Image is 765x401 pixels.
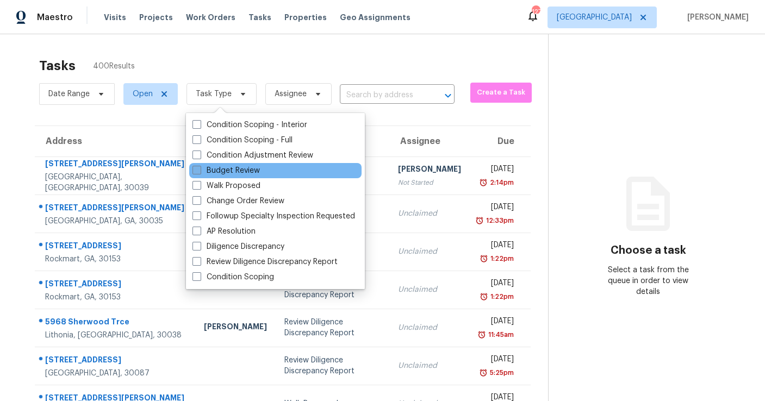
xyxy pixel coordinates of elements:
img: Overdue Alarm Icon [480,253,488,264]
div: Unclaimed [398,284,461,295]
label: Diligence Discrepancy [192,241,284,252]
div: [STREET_ADDRESS] [45,240,186,254]
div: 2:14pm [488,177,514,188]
div: 5968 Sherwood Trce [45,316,186,330]
div: Not Started [398,177,461,188]
div: Review Diligence Discrepancy Report [284,279,381,300]
div: Unclaimed [398,360,461,371]
span: Maestro [37,12,73,23]
span: Properties [284,12,327,23]
div: Review Diligence Discrepancy Report [284,317,381,339]
span: 400 Results [93,61,135,72]
span: [PERSON_NAME] [683,12,749,23]
div: [DATE] [478,202,514,215]
label: Condition Adjustment Review [192,150,313,161]
div: [PERSON_NAME] [204,321,267,335]
div: [DATE] [478,240,514,253]
label: Budget Review [192,165,260,176]
div: 1:22pm [488,253,514,264]
div: Unclaimed [398,246,461,257]
span: Open [133,89,153,99]
th: Due [470,126,531,156]
img: Overdue Alarm Icon [479,367,488,378]
span: Work Orders [186,12,235,23]
span: Projects [139,12,173,23]
span: Create a Task [476,86,526,99]
label: Review Diligence Discrepancy Report [192,256,338,267]
label: Condition Scoping [192,272,274,283]
div: Select a task from the queue in order to view details [599,265,698,297]
div: Rockmart, GA, 30153 [45,254,186,265]
div: 11:45am [486,329,514,340]
div: [STREET_ADDRESS][PERSON_NAME] [45,158,186,172]
div: [PERSON_NAME] [398,164,461,177]
span: Date Range [48,89,90,99]
label: Walk Proposed [192,180,260,191]
div: [GEOGRAPHIC_DATA], 30087 [45,368,186,379]
h2: Tasks [39,60,76,71]
input: Search by address [340,87,424,104]
div: [STREET_ADDRESS] [45,354,186,368]
label: Condition Scoping - Interior [192,120,307,130]
div: 1:22pm [488,291,514,302]
span: Assignee [275,89,307,99]
span: Visits [104,12,126,23]
label: Change Order Review [192,196,284,206]
div: [DATE] [478,278,514,291]
div: [DATE] [478,354,514,367]
div: Unclaimed [398,208,461,219]
th: Address [35,126,195,156]
th: Assignee [389,126,470,156]
span: Task Type [196,89,232,99]
div: [GEOGRAPHIC_DATA], [GEOGRAPHIC_DATA], 30039 [45,172,186,193]
h3: Choose a task [611,245,686,256]
div: [STREET_ADDRESS] [45,278,186,292]
img: Overdue Alarm Icon [475,215,484,226]
img: Overdue Alarm Icon [480,291,488,302]
div: [STREET_ADDRESS][PERSON_NAME] [45,202,186,216]
div: [DATE] [478,164,514,177]
div: Review Diligence Discrepancy Report [284,355,381,377]
img: Overdue Alarm Icon [479,177,488,188]
button: Create a Task [470,83,532,103]
label: Followup Specialty Inspection Requested [192,211,355,222]
label: Condition Scoping - Full [192,135,293,146]
span: Geo Assignments [340,12,411,23]
div: 5:25pm [488,367,514,378]
div: Lithonia, [GEOGRAPHIC_DATA], 30038 [45,330,186,341]
img: Overdue Alarm Icon [477,329,486,340]
div: [DATE] [478,316,514,329]
div: 127 [532,7,539,17]
div: 12:33pm [484,215,514,226]
div: Rockmart, GA, 30153 [45,292,186,303]
div: [GEOGRAPHIC_DATA], GA, 30035 [45,216,186,227]
label: AP Resolution [192,226,256,237]
button: Open [440,88,456,103]
span: [GEOGRAPHIC_DATA] [557,12,632,23]
span: Tasks [248,14,271,21]
div: Unclaimed [398,322,461,333]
